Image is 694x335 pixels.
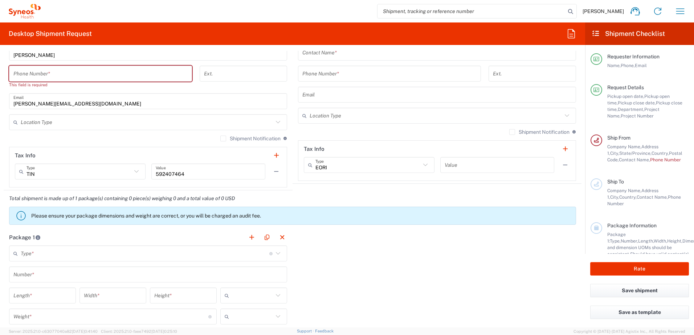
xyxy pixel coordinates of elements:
[619,194,637,200] span: Country,
[9,329,98,334] span: Server: 2025.21.0-c63077040a8
[69,329,98,334] span: 2[DATE]0:41:40
[509,129,570,135] label: Shipment Notification
[607,232,626,244] span: Package 1:
[573,328,685,335] span: Copyright © [DATE]-[DATE] Agistix Inc., All Rights Reserved
[607,188,641,193] span: Company Name,
[621,238,638,244] span: Number,
[590,284,689,297] button: Save shipment
[621,113,654,119] span: Project Number
[31,212,573,219] p: Please ensure your package dimensions and weight are correct, or you will be charged an audit fee.
[4,195,240,201] em: Total shipment is made up of 1 package(s) containing 0 piece(s) weighing 0 and a total value of 0...
[592,29,665,38] h2: Shipment Checklist
[638,238,654,244] span: Length,
[618,100,656,106] span: Pickup close date,
[619,157,650,162] span: Contact Name,
[590,262,689,276] button: Rate
[607,223,657,228] span: Package Information
[607,54,660,59] span: Requester Information
[9,234,41,241] h2: Package 1
[635,63,647,68] span: Email
[607,135,630,141] span: Ship From
[9,29,92,38] h2: Desktop Shipment Request
[610,150,619,156] span: City,
[619,150,652,156] span: State/Province,
[607,144,641,149] span: Company Name,
[590,306,689,319] button: Save as template
[610,238,621,244] span: Type,
[667,238,682,244] span: Height,
[101,329,177,334] span: Client: 2025.21.0-faee749
[637,194,668,200] span: Contact Name,
[618,107,644,112] span: Department,
[610,194,619,200] span: City,
[654,238,667,244] span: Width,
[607,84,644,90] span: Request Details
[315,329,334,333] a: Feedback
[304,145,324,153] h2: Tax Info
[621,63,635,68] span: Phone,
[607,179,624,185] span: Ship To
[377,4,566,18] input: Shipment, tracking or reference number
[297,329,315,333] a: Support
[650,157,681,162] span: Phone Number
[9,82,192,88] div: This field is required
[15,152,36,159] h2: Tax Info
[607,94,644,99] span: Pickup open date,
[149,329,177,334] span: 2[DATE]0:25:10
[630,251,689,257] span: Should have valid content(s)
[607,63,621,68] span: Name,
[652,150,669,156] span: Country,
[220,136,281,141] label: Shipment Notification
[583,8,624,15] span: [PERSON_NAME]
